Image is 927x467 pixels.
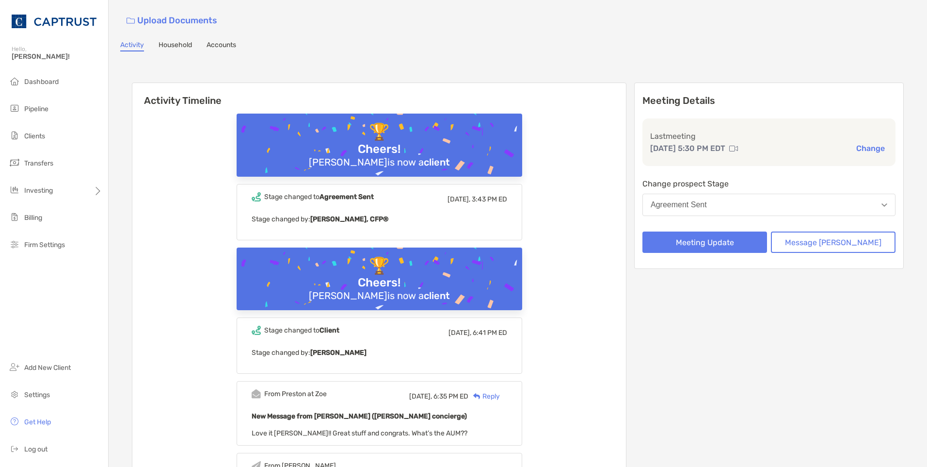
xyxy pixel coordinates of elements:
b: [PERSON_NAME], CFP® [310,215,388,223]
img: Confetti [237,248,522,332]
img: clients icon [9,130,20,141]
span: Log out [24,445,48,453]
img: Event icon [252,326,261,335]
img: firm-settings icon [9,238,20,250]
a: Accounts [207,41,236,51]
span: Get Help [24,418,51,426]
span: Love it [PERSON_NAME]!! Great stuff and congrats. What’s the AUM?? [252,429,467,437]
img: Reply icon [473,393,480,400]
div: 🏆 [365,122,393,142]
span: Add New Client [24,364,71,372]
div: [PERSON_NAME] is now a [305,156,454,168]
img: investing icon [9,184,20,196]
img: button icon [127,17,135,24]
button: Meeting Update [642,232,767,253]
a: Upload Documents [120,10,224,31]
img: logout icon [9,443,20,454]
span: Transfers [24,159,53,167]
p: Stage changed by: [252,347,507,359]
img: Confetti [237,114,522,198]
div: From Preston at Zoe [264,390,327,398]
button: Agreement Sent [642,194,895,216]
img: CAPTRUST Logo [12,4,96,39]
h6: Activity Timeline [132,83,626,106]
p: [DATE] 5:30 PM EDT [650,142,725,154]
b: Agreement Sent [320,193,374,201]
img: dashboard icon [9,75,20,87]
span: Billing [24,214,42,222]
b: New Message from [PERSON_NAME] ([PERSON_NAME] concierge) [252,412,467,420]
div: Cheers! [354,142,404,156]
span: [PERSON_NAME]! [12,52,102,61]
b: Client [320,326,339,334]
div: 🏆 [365,256,393,276]
b: client [424,290,450,301]
div: Cheers! [354,276,404,290]
span: [DATE], [409,392,432,400]
span: [DATE], [448,329,471,337]
a: Household [159,41,192,51]
img: Open dropdown arrow [881,203,887,207]
button: Change [853,143,888,153]
img: communication type [729,145,738,152]
span: Firm Settings [24,241,65,249]
div: Stage changed to [264,193,374,201]
div: [PERSON_NAME] is now a [305,290,454,301]
span: 6:35 PM ED [433,392,468,400]
b: [PERSON_NAME] [310,349,367,357]
p: Change prospect Stage [642,178,895,190]
div: Reply [468,391,500,401]
span: [DATE], [448,195,470,203]
p: Last meeting [650,130,888,142]
span: Investing [24,186,53,195]
span: Dashboard [24,78,59,86]
a: Activity [120,41,144,51]
img: Event icon [252,192,261,201]
img: transfers icon [9,157,20,168]
img: settings icon [9,388,20,400]
span: 6:41 PM ED [473,329,507,337]
img: billing icon [9,211,20,223]
span: Settings [24,391,50,399]
img: Event icon [252,389,261,399]
span: Clients [24,132,45,140]
div: Agreement Sent [651,200,707,209]
span: 3:43 PM ED [472,195,507,203]
div: Stage changed to [264,326,339,334]
span: Pipeline [24,105,48,113]
img: add_new_client icon [9,361,20,373]
img: get-help icon [9,416,20,427]
button: Message [PERSON_NAME] [771,232,895,253]
img: pipeline icon [9,102,20,114]
p: Meeting Details [642,95,895,107]
b: client [424,156,450,168]
p: Stage changed by: [252,213,507,225]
